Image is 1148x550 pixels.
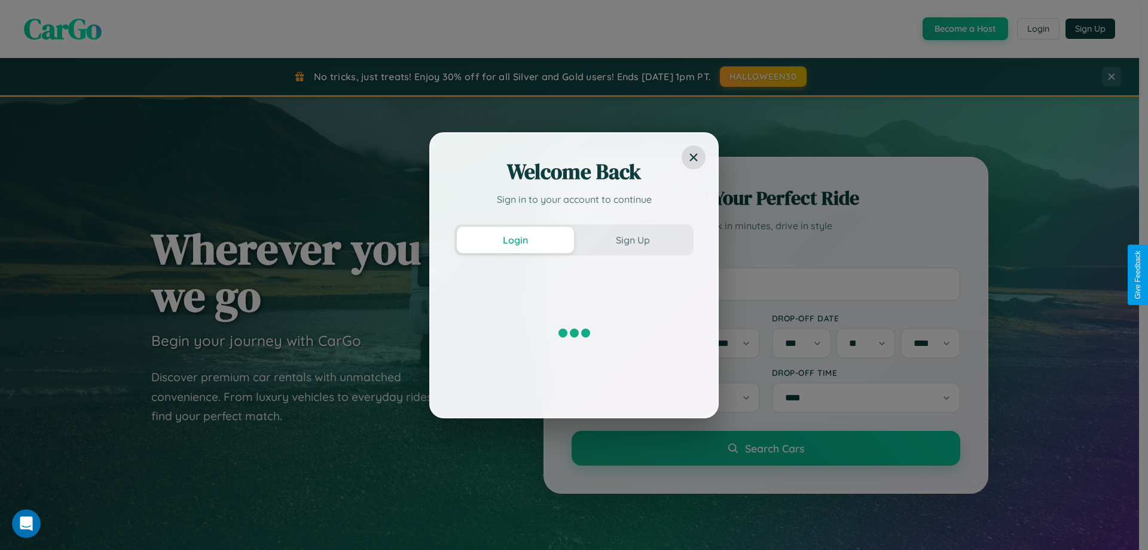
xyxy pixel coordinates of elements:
button: Sign Up [574,227,691,253]
iframe: Intercom live chat [12,509,41,538]
p: Sign in to your account to continue [454,192,694,206]
div: Give Feedback [1134,251,1142,299]
h2: Welcome Back [454,157,694,186]
button: Login [457,227,574,253]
